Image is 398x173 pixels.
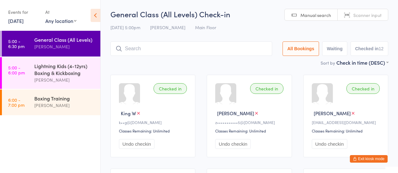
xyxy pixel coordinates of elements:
button: Undo checkin [119,139,154,149]
h2: General Class (All Levels) Check-in [110,9,388,19]
button: Waiting [322,41,347,56]
time: 6:00 - 7:00 pm [8,97,25,107]
a: 6:00 -7:00 pmBoxing Training[PERSON_NAME] [2,89,100,115]
div: Any location [45,17,76,24]
div: Checked in [346,83,380,94]
span: [DATE] 5:00pm [110,24,140,30]
a: [DATE] [8,17,24,24]
div: Check in time (DESC) [336,59,388,66]
div: Classes Remaining: Unlimited [215,128,285,133]
time: 5:00 - 6:00 pm [8,65,25,75]
div: Checked in [250,83,283,94]
button: Undo checkin [215,139,251,149]
span: Scanner input [353,12,382,18]
label: Sort by [321,60,335,66]
span: Manual search [300,12,331,18]
div: Classes Remaining: Unlimited [119,128,189,133]
div: Events for [8,7,39,17]
div: k••g@[DOMAIN_NAME] [119,120,189,125]
div: Classes Remaining: Unlimited [312,128,382,133]
span: Main Floor [195,24,216,30]
div: z•••••••••••5@[DOMAIN_NAME] [215,120,285,125]
span: [PERSON_NAME] [314,110,351,116]
button: Checked in12 [350,41,388,56]
button: Undo checkin [312,139,347,149]
div: [PERSON_NAME] [34,43,95,50]
input: Search [110,41,272,56]
a: 5:00 -6:00 pmLightning Kids (4-12yrs) Boxing & Kickboxing[PERSON_NAME] [2,57,100,89]
span: King W [121,110,136,116]
div: [EMAIL_ADDRESS][DOMAIN_NAME] [312,120,382,125]
div: [PERSON_NAME] [34,76,95,84]
div: Lightning Kids (4-12yrs) Boxing & Kickboxing [34,62,95,76]
button: Exit kiosk mode [350,155,388,163]
span: [PERSON_NAME] [150,24,185,30]
div: 12 [378,46,384,51]
button: All Bookings [283,41,319,56]
div: [PERSON_NAME] [34,102,95,109]
div: Checked in [154,83,187,94]
a: 5:00 -6:30 pmGeneral Class (All Levels)[PERSON_NAME] [2,31,100,57]
div: General Class (All Levels) [34,36,95,43]
div: At [45,7,76,17]
span: [PERSON_NAME] [217,110,254,116]
div: Boxing Training [34,95,95,102]
time: 5:00 - 6:30 pm [8,39,25,49]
